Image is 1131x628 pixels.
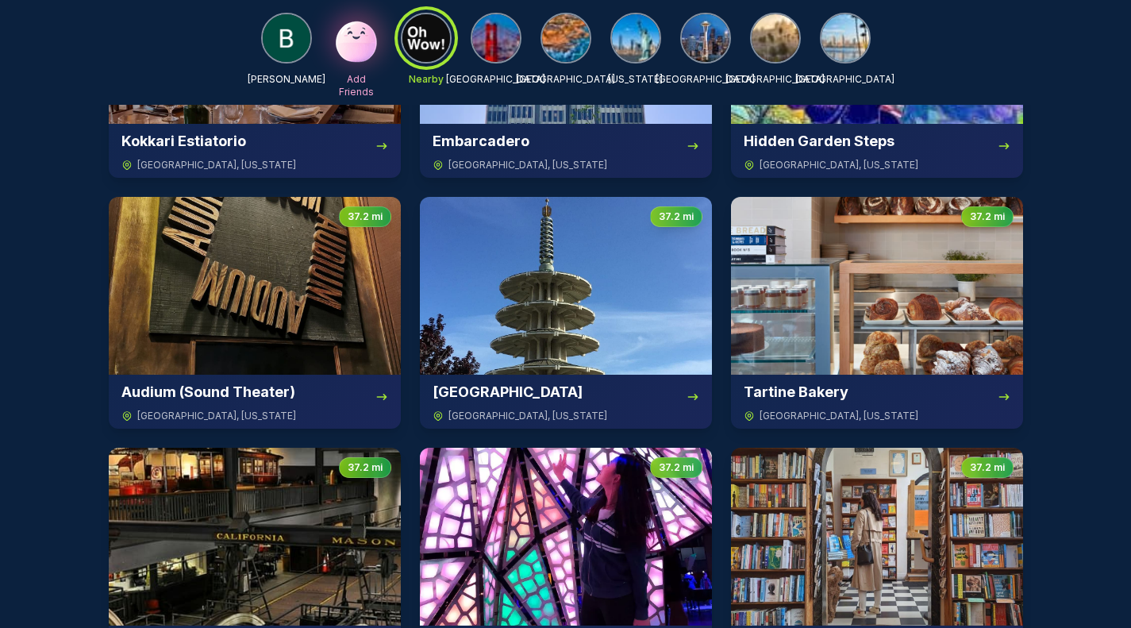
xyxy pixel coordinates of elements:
h3: Embarcadero [433,130,529,152]
span: [GEOGRAPHIC_DATA] , [US_STATE] [760,159,918,171]
h3: Tartine Bakery [744,381,848,403]
img: Japantown [420,197,712,375]
span: [GEOGRAPHIC_DATA] , [US_STATE] [137,159,296,171]
p: Add Friends [331,73,382,98]
h3: Kokkari Estiatorio [121,130,246,152]
p: [PERSON_NAME] [248,73,325,86]
img: Exploratorium [420,448,712,626]
span: 37.2 mi [970,210,1005,223]
img: San Francisco [472,14,520,62]
p: [GEOGRAPHIC_DATA] [725,73,825,86]
img: Audium (Sound Theater) [109,197,401,375]
p: [GEOGRAPHIC_DATA] [446,73,545,86]
img: Orange County [542,14,590,62]
p: [GEOGRAPHIC_DATA] [656,73,755,86]
p: Nearby [409,73,444,86]
p: [GEOGRAPHIC_DATA] [795,73,894,86]
img: Tartine Bakery [731,197,1023,375]
img: Los Angeles [752,14,799,62]
span: [GEOGRAPHIC_DATA] , [US_STATE] [448,159,607,171]
h3: [GEOGRAPHIC_DATA] [433,381,583,403]
img: Add Friends [331,13,382,64]
span: [GEOGRAPHIC_DATA] , [US_STATE] [760,410,918,422]
h3: Audium (Sound Theater) [121,381,295,403]
span: 37.2 mi [348,461,383,474]
span: 37.2 mi [348,210,383,223]
span: [GEOGRAPHIC_DATA] , [US_STATE] [137,410,296,422]
span: 37.2 mi [970,461,1005,474]
img: Seattle [682,14,729,62]
h3: Hidden Garden Steps [744,130,894,152]
p: [US_STATE] [608,73,663,86]
img: San Diego [821,14,869,62]
span: [GEOGRAPHIC_DATA] , [US_STATE] [448,410,607,422]
img: City Lights Bookstore [731,448,1023,626]
span: 37.2 mi [659,210,694,223]
img: Brendan Delumpa [263,14,310,62]
span: 37.2 mi [659,461,694,474]
p: [GEOGRAPHIC_DATA] [516,73,615,86]
img: Cable Car Museum [109,448,401,626]
img: New York [612,14,660,62]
